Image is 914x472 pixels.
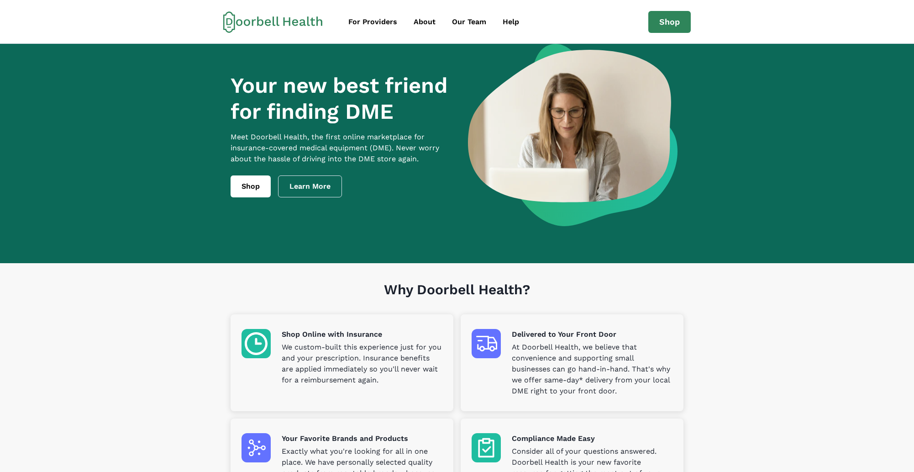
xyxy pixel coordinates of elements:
p: Shop Online with Insurance [282,329,442,340]
a: For Providers [341,13,404,31]
div: Our Team [452,16,486,27]
a: Shop [648,11,691,33]
p: At Doorbell Health, we believe that convenience and supporting small businesses can go hand-in-ha... [512,342,672,397]
p: We custom-built this experience just for you and your prescription. Insurance benefits are applie... [282,342,442,386]
div: About [414,16,436,27]
p: Compliance Made Easy [512,433,672,444]
img: Delivered to Your Front Door icon [472,329,501,358]
h1: Why Doorbell Health? [231,281,683,314]
p: Delivered to Your Front Door [512,329,672,340]
img: Compliance Made Easy icon [472,433,501,462]
a: About [406,13,443,31]
img: a woman looking at a computer [468,44,678,226]
p: Meet Doorbell Health, the first online marketplace for insurance-covered medical equipment (DME).... [231,132,452,164]
img: Shop Online with Insurance icon [242,329,271,358]
div: For Providers [348,16,397,27]
a: Shop [231,175,271,197]
p: Your Favorite Brands and Products [282,433,442,444]
a: Help [495,13,526,31]
h1: Your new best friend for finding DME [231,73,452,124]
img: Your Favorite Brands and Products icon [242,433,271,462]
a: Our Team [445,13,494,31]
a: Learn More [278,175,342,197]
div: Help [503,16,519,27]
